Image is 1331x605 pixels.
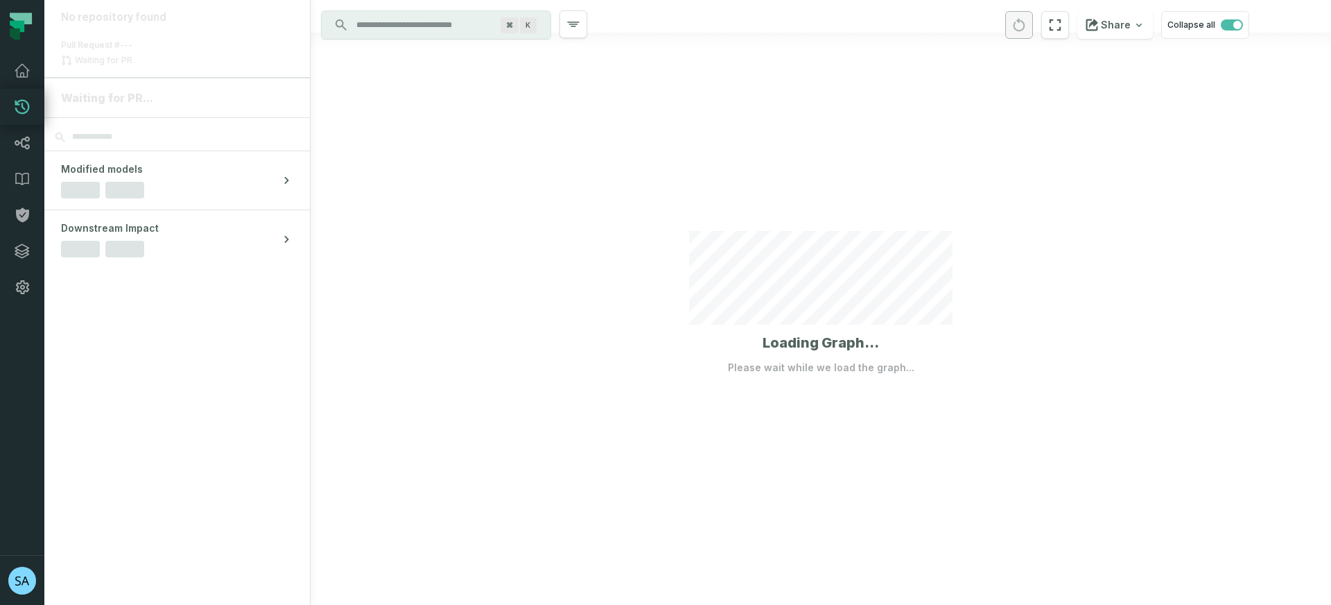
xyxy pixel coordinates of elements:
[72,55,135,66] span: Waiting for PR
[61,11,293,24] div: No repository found
[763,333,879,352] h1: Loading Graph...
[728,361,914,375] p: Please wait while we load the graph...
[44,151,310,210] button: Modified models
[61,40,132,50] span: Pull Request #---
[8,567,36,595] img: avatar of sabramov
[61,90,293,106] div: Waiting for PR...
[1161,11,1249,39] button: Collapse all
[44,210,310,269] button: Downstream Impact
[501,17,519,33] span: Press ⌘ + K to focus the search bar
[520,17,537,33] span: Press ⌘ + K to focus the search bar
[61,221,159,235] span: Downstream Impact
[61,162,143,176] span: Modified models
[1077,11,1153,39] button: Share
